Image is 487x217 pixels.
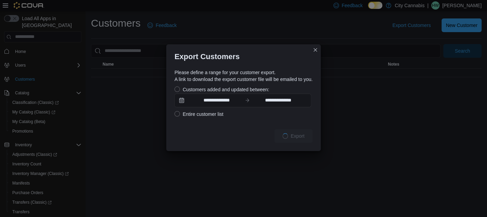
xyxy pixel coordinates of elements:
[250,94,306,107] input: Press the down key to open a popover containing a calendar.
[174,85,269,94] label: Customers added and updated between:
[174,53,240,61] h3: Export Customers
[311,46,319,54] button: Closes this modal window
[245,98,250,103] svg: to
[188,94,245,107] input: Press the down key to open a popover containing a calendar.
[274,129,313,143] button: LoadingExport
[291,133,304,139] span: Export
[174,69,313,83] div: Please define a range for your customer export. A link to download the export customer file will ...
[174,110,223,118] label: Entire customer list
[281,132,289,140] span: Loading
